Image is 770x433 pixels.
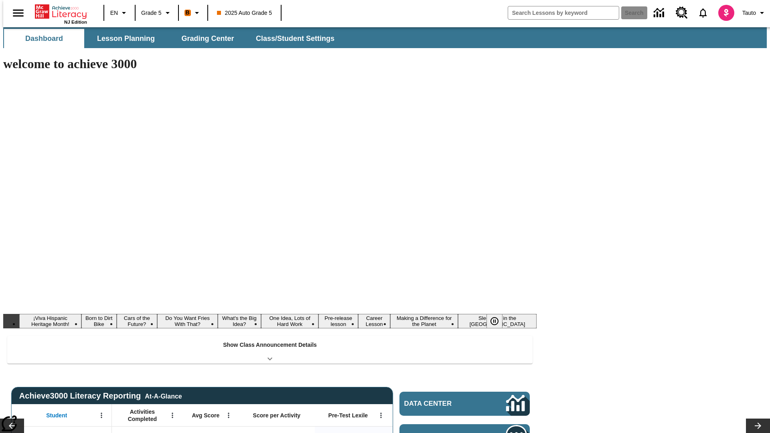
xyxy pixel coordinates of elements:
button: Slide 7 Pre-release lesson [318,314,358,328]
button: Language: EN, Select a language [107,6,132,20]
button: Slide 3 Cars of the Future? [117,314,158,328]
span: Dashboard [25,34,63,43]
button: Select a new avatar [713,2,739,23]
img: avatar image [718,5,734,21]
button: Slide 1 ¡Viva Hispanic Heritage Month! [19,314,81,328]
span: Data Center [404,400,479,408]
span: Lesson Planning [97,34,155,43]
span: Avg Score [192,412,219,419]
button: Slide 2 Born to Dirt Bike [81,314,117,328]
span: Activities Completed [116,408,169,423]
span: Achieve3000 Literacy Reporting [19,391,182,401]
div: SubNavbar [3,27,767,48]
button: Open side menu [6,1,30,25]
button: Open Menu [166,409,178,421]
span: 2025 Auto Grade 5 [217,9,272,17]
span: Score per Activity [253,412,301,419]
button: Lesson Planning [86,29,166,48]
button: Class/Student Settings [249,29,341,48]
button: Grade: Grade 5, Select a grade [138,6,176,20]
div: Pause [486,314,511,328]
button: Open Menu [95,409,107,421]
button: Grading Center [168,29,248,48]
span: NJ Edition [64,20,87,24]
div: Show Class Announcement Details [7,336,533,364]
a: Data Center [649,2,671,24]
button: Pause [486,314,503,328]
button: Slide 5 What's the Big Idea? [218,314,261,328]
span: B [186,8,190,18]
button: Slide 6 One Idea, Lots of Hard Work [261,314,319,328]
button: Boost Class color is orange. Change class color [181,6,205,20]
button: Open Menu [223,409,235,421]
div: Home [35,3,87,24]
a: Home [35,4,87,20]
span: Class/Student Settings [256,34,334,43]
span: Grading Center [181,34,234,43]
button: Slide 4 Do You Want Fries With That? [157,314,218,328]
a: Resource Center, Will open in new tab [671,2,693,24]
span: Tauto [742,9,756,17]
p: Show Class Announcement Details [223,341,317,349]
button: Profile/Settings [739,6,770,20]
span: Pre-Test Lexile [328,412,368,419]
span: EN [110,9,118,17]
button: Open Menu [375,409,387,421]
a: Notifications [693,2,713,23]
div: At-A-Glance [145,391,182,400]
span: Student [46,412,67,419]
button: Slide 10 Sleepless in the Animal Kingdom [458,314,537,328]
button: Slide 9 Making a Difference for the Planet [390,314,458,328]
button: Dashboard [4,29,84,48]
button: Slide 8 Career Lesson [358,314,390,328]
h1: welcome to achieve 3000 [3,57,537,71]
input: search field [508,6,619,19]
button: Lesson carousel, Next [746,419,770,433]
span: Grade 5 [141,9,162,17]
a: Data Center [399,392,530,416]
div: SubNavbar [3,29,342,48]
